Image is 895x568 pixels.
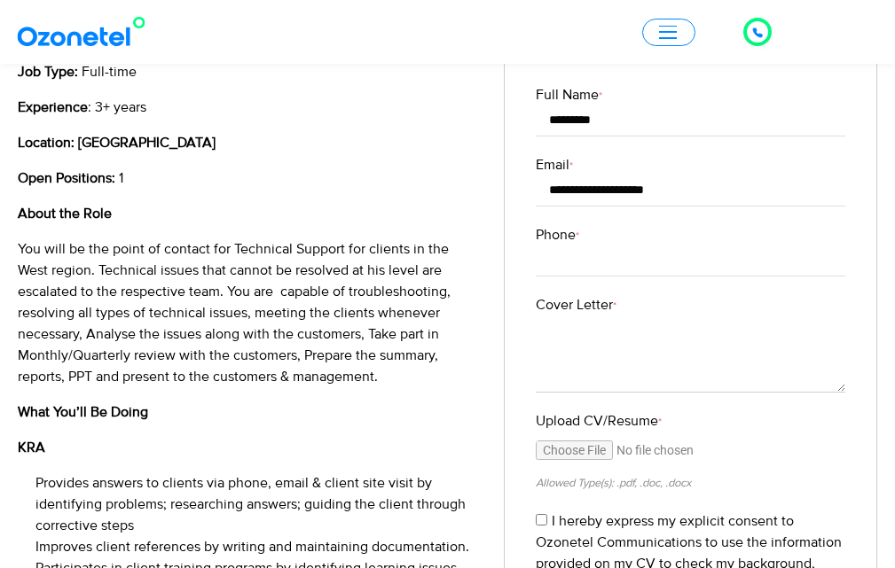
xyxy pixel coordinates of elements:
b: What You’ll Be Doing [18,403,148,421]
label: Full Name [536,84,845,105]
span: 1 [119,169,123,187]
label: Cover Letter [536,294,845,315]
small: Allowed Type(s): .pdf, .doc, .docx [536,476,691,490]
b: Job Type [18,63,75,81]
b: : [75,63,78,81]
b: Location: [GEOGRAPHIC_DATA] [18,134,216,152]
b: KRA [18,439,45,456]
label: Phone [536,224,845,245]
span: Full-time [82,63,137,81]
b: Experience [18,98,88,116]
span: You will be the point of contact for Technical Support for clients in the West region. Technical ... [18,240,451,385]
b: About the Role [18,205,112,222]
span: Provides answers to clients via phone, email & client site visit by identifying problems; researc... [35,474,466,534]
label: Upload CV/Resume [536,410,845,432]
label: Email [536,154,845,175]
span: 3+ years [95,98,146,116]
span: : [88,98,91,116]
b: Open Positions: [18,169,115,187]
span: Improves client references by writing and maintaining documentation. [35,538,469,556]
